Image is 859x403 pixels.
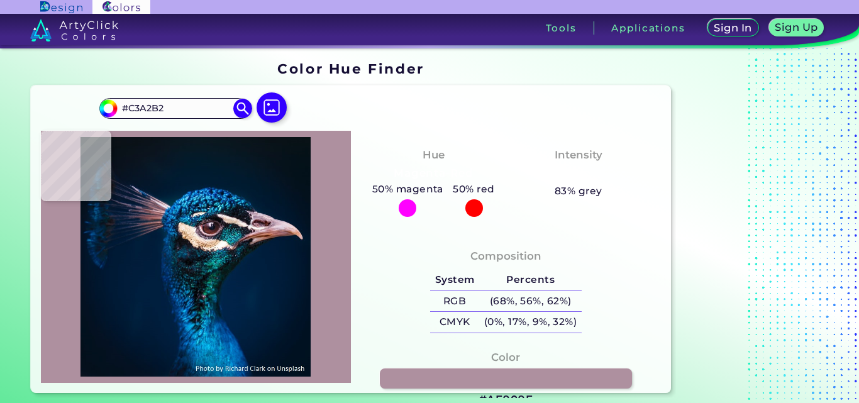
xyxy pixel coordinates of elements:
[430,291,479,312] h5: RGB
[479,291,582,312] h5: (68%, 56%, 62%)
[710,20,756,36] a: Sign In
[47,137,345,376] img: img_pavlin.jpg
[430,312,479,333] h5: CMYK
[772,20,821,36] a: Sign Up
[716,23,750,33] h5: Sign In
[277,59,424,78] h1: Color Hue Finder
[611,23,685,33] h3: Applications
[546,23,577,33] h3: Tools
[555,146,602,164] h4: Intensity
[423,146,445,164] h4: Hue
[479,270,582,290] h5: Percents
[367,181,448,197] h5: 50% magenta
[555,183,602,199] h5: 83% grey
[389,166,479,181] h3: Magenta-Red
[470,247,541,265] h4: Composition
[257,92,287,123] img: icon picture
[491,348,520,367] h4: Color
[233,99,252,118] img: icon search
[118,100,235,117] input: type color..
[777,23,816,32] h5: Sign Up
[448,181,500,197] h5: 50% red
[40,1,82,13] img: ArtyClick Design logo
[430,270,479,290] h5: System
[560,166,596,181] h3: Pale
[30,19,119,41] img: logo_artyclick_colors_white.svg
[479,312,582,333] h5: (0%, 17%, 9%, 32%)
[676,57,833,398] iframe: Advertisement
